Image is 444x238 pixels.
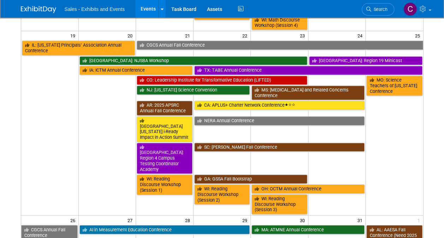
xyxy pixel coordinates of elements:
[137,85,250,95] a: NJ: [US_STATE] Science Convention
[242,215,250,224] span: 29
[356,31,365,40] span: 24
[79,56,307,65] a: [GEOGRAPHIC_DATA]: NJSBA Workshop
[79,66,193,75] a: IA: ICTM Annual Conference
[362,3,394,16] a: Search
[70,31,78,40] span: 19
[251,194,307,214] a: WI: Reading Discourse Workshop (Session 3)
[309,56,422,65] a: [GEOGRAPHIC_DATA]: Region 19 Minicast
[194,101,365,110] a: CA: APLUS+ Charter Network Conference
[299,215,308,224] span: 30
[251,85,365,100] a: MS: [MEDICAL_DATA] and Related Concerns Conference
[137,116,193,142] a: [GEOGRAPHIC_DATA][US_STATE] i-Ready Impact in Action Summit
[184,31,193,40] span: 21
[137,174,193,195] a: WI: Reading Discourse Workshop (Session 1)
[65,6,125,12] span: Sales - Exhibits and Events
[299,31,308,40] span: 23
[194,116,365,125] a: NERA Annual Conference
[251,184,365,194] a: OH: OCTM Annual Conference
[127,31,136,40] span: 20
[417,215,423,224] span: 1
[251,225,365,234] a: MA: ATMNE Annual Conference
[21,6,56,13] img: ExhibitDay
[70,215,78,224] span: 26
[356,215,365,224] span: 31
[137,76,307,85] a: CO: Leadership Institute for Transformative Education (LIFTED)
[79,225,250,234] a: AI in Measurement Education Conference
[127,215,136,224] span: 27
[194,174,307,184] a: GA: GSSA Fall Bootstrap
[137,101,193,115] a: AR: 2025 APSRC Annual Fall Conference
[251,16,307,30] a: WI: Math Discourse Workshop (Session 4)
[22,41,135,55] a: IL: [US_STATE] Principals’ Association Annual Conference
[366,76,422,96] a: MO: Science Teachers of [US_STATE] Conference
[414,31,423,40] span: 25
[137,41,423,50] a: CGCS Annual Fall Conference
[194,143,365,152] a: SC: [PERSON_NAME] Fall Conference
[194,184,250,204] a: WI: Reading Discourse Workshop (Session 2)
[184,215,193,224] span: 28
[137,143,193,174] a: [GEOGRAPHIC_DATA]: Region 4 Campus Testing Coordinator Academy
[242,31,250,40] span: 22
[194,66,422,75] a: TX: TABE Annual Conference
[403,2,417,16] img: Christine Lurz
[371,7,387,12] span: Search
